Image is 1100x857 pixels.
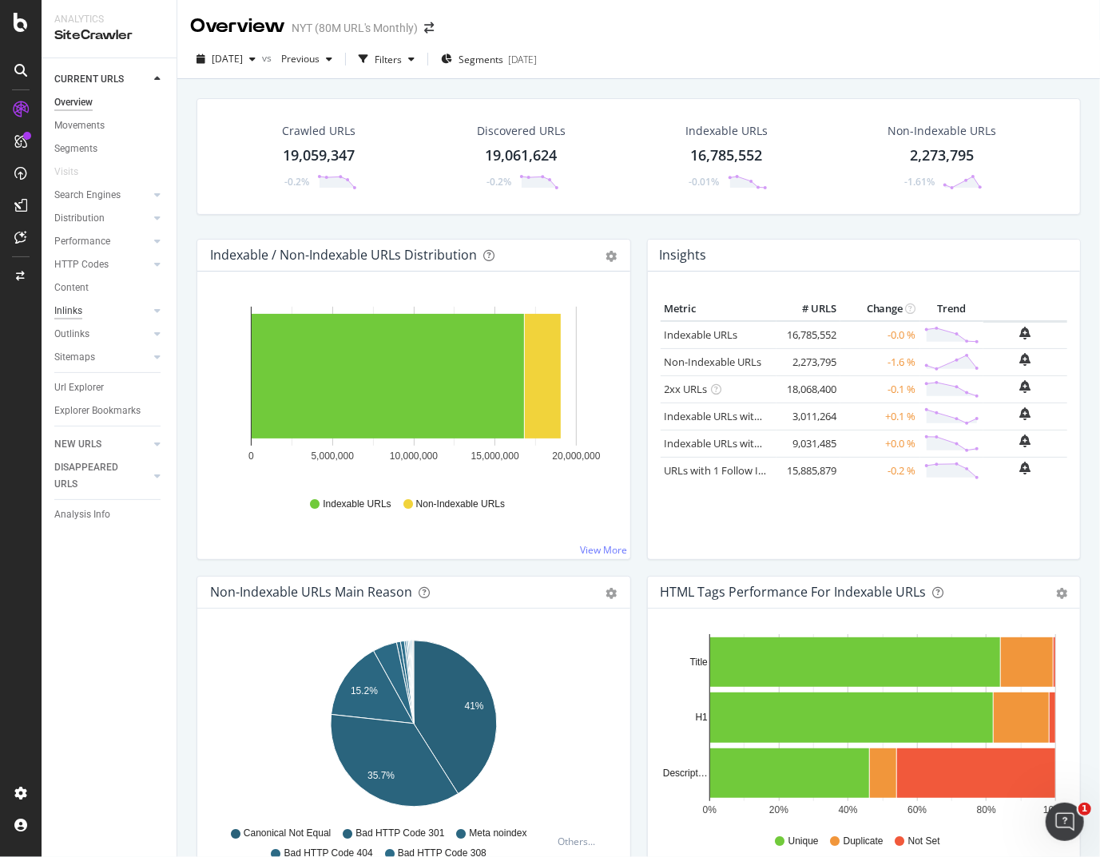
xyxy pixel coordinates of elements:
td: +0.0 % [840,430,920,457]
a: NEW URLS [54,436,149,453]
div: Discovered URLs [477,123,566,139]
div: 2,273,795 [910,145,974,166]
div: Segments [54,141,97,157]
a: DISAPPEARED URLS [54,459,149,493]
a: Inlinks [54,303,149,319]
div: Explorer Bookmarks [54,403,141,419]
div: gear [606,251,618,262]
div: Indexable / Non-Indexable URLs Distribution [210,247,477,263]
div: Movements [54,117,105,134]
text: Title [689,657,708,668]
td: 16,785,552 [776,321,840,349]
button: Segments[DATE] [435,46,543,72]
div: arrow-right-arrow-left [424,22,434,34]
svg: A chart. [210,297,618,482]
a: Performance [54,233,149,250]
th: Change [840,297,920,321]
div: Url Explorer [54,379,104,396]
a: View More [581,543,628,557]
a: Indexable URLs with Bad H1 [665,409,798,423]
div: -0.2% [284,175,309,188]
td: 2,273,795 [776,348,840,375]
a: CURRENT URLS [54,71,149,88]
div: Overview [54,94,93,111]
div: gear [606,588,618,599]
span: Segments [459,53,503,66]
text: 0% [702,805,717,816]
svg: A chart. [661,634,1068,819]
td: 15,885,879 [776,457,840,484]
span: Meta noindex [470,827,527,840]
span: Indexable URLs [323,498,391,511]
div: -0.2% [486,175,511,188]
button: [DATE] [190,46,262,72]
div: Inlinks [54,303,82,319]
div: Analysis Info [54,506,110,523]
div: Analytics [54,13,164,26]
text: 20,000,000 [552,450,600,462]
div: Non-Indexable URLs [888,123,996,139]
div: Performance [54,233,110,250]
text: 20% [769,805,788,816]
a: Outlinks [54,326,149,343]
div: Outlinks [54,326,89,343]
span: vs [262,51,275,65]
div: -1.61% [904,175,935,188]
td: 18,068,400 [776,375,840,403]
text: 5,000,000 [312,450,355,462]
div: Content [54,280,89,296]
a: Movements [54,117,165,134]
button: Filters [352,46,421,72]
a: Distribution [54,210,149,227]
iframe: Intercom live chat [1046,803,1084,841]
a: Sitemaps [54,349,149,366]
a: URLs with 1 Follow Inlink [665,463,782,478]
text: Descript… [662,768,707,779]
div: -0.01% [689,175,720,188]
div: Search Engines [54,187,121,204]
span: Bad HTTP Code 301 [355,827,444,840]
div: HTML Tags Performance for Indexable URLs [661,584,927,600]
text: 80% [976,805,995,816]
div: bell-plus [1020,407,1031,420]
div: NEW URLS [54,436,101,453]
a: Indexable URLs with Bad Description [665,436,839,450]
div: DISAPPEARED URLS [54,459,135,493]
div: bell-plus [1020,353,1031,366]
div: 19,059,347 [284,145,355,166]
text: 0 [248,450,254,462]
a: Analysis Info [54,506,165,523]
th: Metric [661,297,776,321]
span: Duplicate [844,835,884,848]
div: 16,785,552 [691,145,763,166]
td: -1.6 % [840,348,920,375]
a: Non-Indexable URLs [665,355,762,369]
a: HTTP Codes [54,256,149,273]
div: HTTP Codes [54,256,109,273]
div: SiteCrawler [54,26,164,45]
text: 40% [838,805,857,816]
a: Visits [54,164,94,181]
td: -0.2 % [840,457,920,484]
div: gear [1056,588,1067,599]
div: NYT (80M URL's Monthly) [292,20,418,36]
a: Overview [54,94,165,111]
td: -0.1 % [840,375,920,403]
span: Unique [788,835,819,848]
div: Others... [558,835,603,848]
a: Content [54,280,165,296]
a: Explorer Bookmarks [54,403,165,419]
td: 3,011,264 [776,403,840,430]
div: [DATE] [508,53,537,66]
td: -0.0 % [840,321,920,349]
div: CURRENT URLS [54,71,124,88]
span: Not Set [908,835,940,848]
span: Previous [275,52,320,65]
td: 9,031,485 [776,430,840,457]
text: 100% [1043,805,1068,816]
div: Overview [190,13,285,40]
div: bell-plus [1020,380,1031,393]
div: A chart. [210,634,618,819]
